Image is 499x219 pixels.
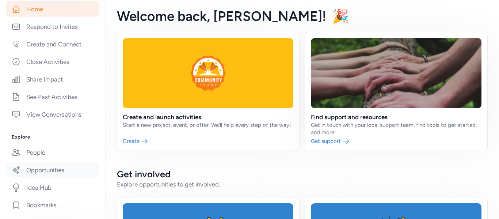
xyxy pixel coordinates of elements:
[6,180,99,196] a: Idea Hub
[6,197,99,213] a: Bookmarks
[6,19,99,35] a: Respond to Invites
[6,1,99,17] a: Home
[6,144,99,161] a: People
[6,89,99,105] a: See Past Activities
[6,106,99,122] a: View Conversations
[6,54,99,70] a: Close Activities
[332,8,349,24] span: 🎉
[117,168,487,180] h2: Get involved
[6,36,99,52] a: Create and Connect
[6,71,99,87] a: Share Impact
[117,180,487,189] div: Explore opportunities to get involved.
[117,8,326,24] span: Welcome back , [PERSON_NAME]!
[12,134,94,140] h3: Explore
[6,162,99,178] a: Opportunities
